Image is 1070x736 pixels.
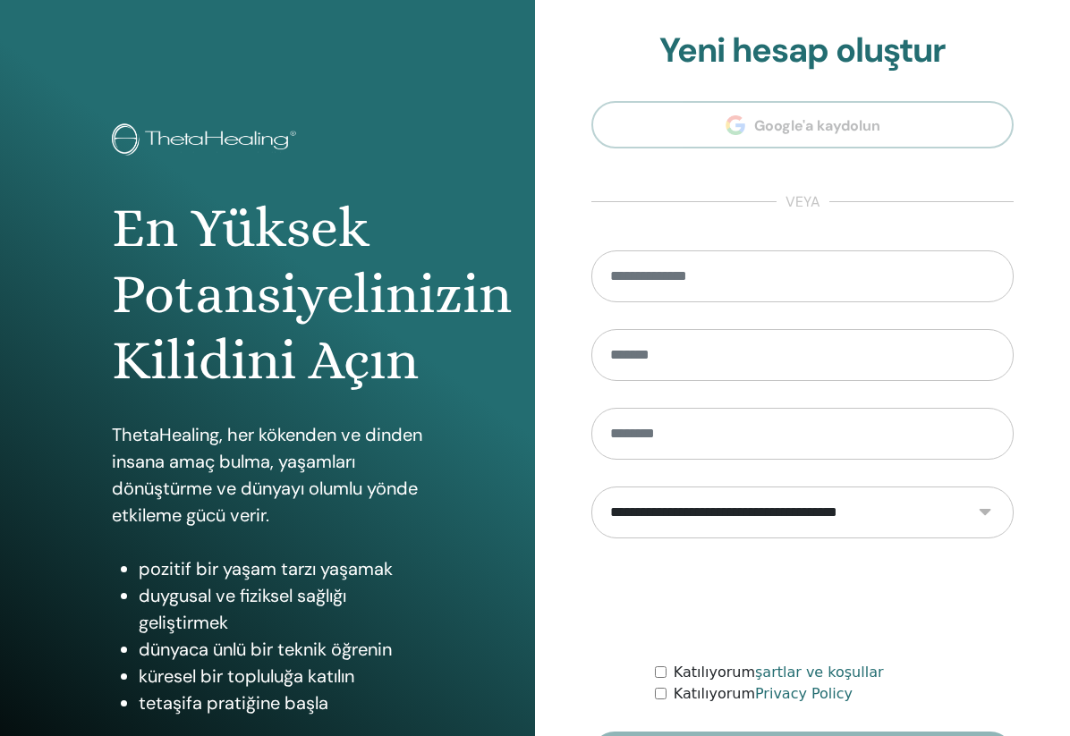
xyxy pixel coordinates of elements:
[139,555,424,582] li: pozitif bir yaşam tarzı yaşamak
[139,582,424,636] li: duygusal ve fiziksel sağlığı geliştirmek
[112,195,424,394] h1: En Yüksek Potansiyelinizin Kilidini Açın
[139,689,424,716] li: tetaşifa pratiğine başla
[112,421,424,529] p: ThetaHealing, her kökenden ve dinden insana amaç bulma, yaşamları dönüştürme ve dünyayı olumlu yö...
[755,664,884,681] a: şartlar ve koşullar
[755,685,853,702] a: Privacy Policy
[591,30,1014,72] h2: Yeni hesap oluştur
[777,191,829,213] span: veya
[139,636,424,663] li: dünyaca ünlü bir teknik öğrenin
[674,683,853,705] label: Katılıyorum
[139,663,424,689] li: küresel bir topluluğa katılın
[674,662,884,683] label: Katılıyorum
[667,565,938,635] iframe: reCAPTCHA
